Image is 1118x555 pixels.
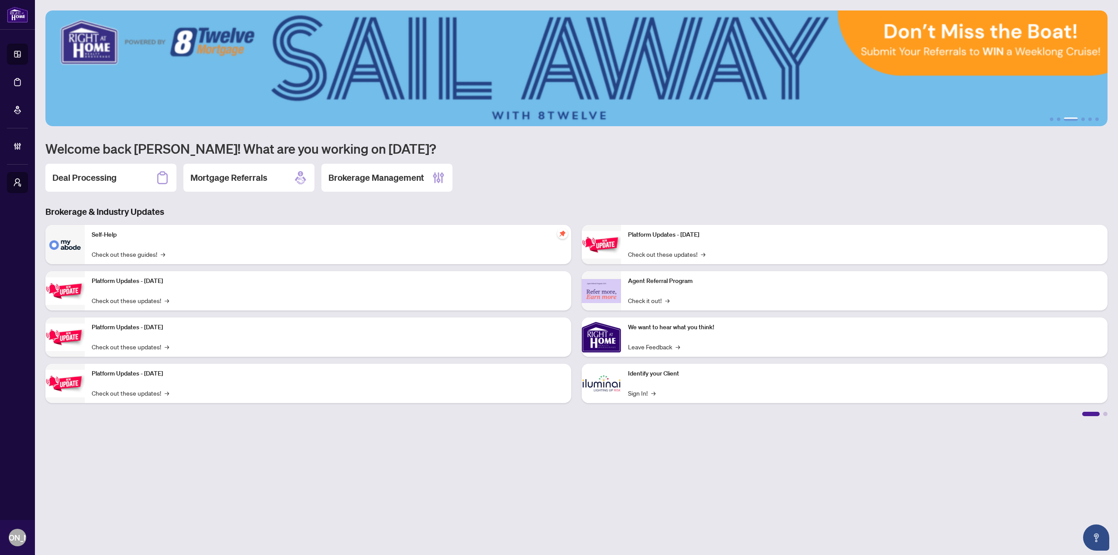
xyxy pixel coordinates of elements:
img: Agent Referral Program [582,279,621,303]
p: Platform Updates - [DATE] [92,276,564,286]
img: Platform Updates - September 16, 2025 [45,277,85,305]
a: Check it out!→ [628,296,669,305]
h1: Welcome back [PERSON_NAME]! What are you working on [DATE]? [45,140,1108,157]
h3: Brokerage & Industry Updates [45,206,1108,218]
button: 3 [1064,117,1078,121]
a: Check out these updates!→ [92,296,169,305]
span: user-switch [13,178,22,187]
a: Sign In!→ [628,388,656,398]
button: 2 [1057,117,1060,121]
img: Self-Help [45,225,85,264]
span: → [676,342,680,352]
a: Check out these updates!→ [92,342,169,352]
h2: Mortgage Referrals [190,172,267,184]
p: Identify your Client [628,369,1101,379]
a: Check out these updates!→ [92,388,169,398]
img: logo [7,7,28,23]
span: → [701,249,705,259]
p: Platform Updates - [DATE] [628,230,1101,240]
a: Leave Feedback→ [628,342,680,352]
span: → [165,296,169,305]
h2: Deal Processing [52,172,117,184]
span: → [165,388,169,398]
button: 5 [1088,117,1092,121]
h2: Brokerage Management [328,172,424,184]
button: 6 [1095,117,1099,121]
button: 4 [1081,117,1085,121]
p: Self-Help [92,230,564,240]
span: → [161,249,165,259]
img: Platform Updates - July 21, 2025 [45,324,85,351]
span: → [165,342,169,352]
span: → [665,296,669,305]
p: Agent Referral Program [628,276,1101,286]
a: Check out these guides!→ [92,249,165,259]
p: Platform Updates - [DATE] [92,369,564,379]
button: Open asap [1083,524,1109,551]
img: Platform Updates - July 8, 2025 [45,370,85,397]
p: Platform Updates - [DATE] [92,323,564,332]
span: pushpin [557,228,568,239]
img: Identify your Client [582,364,621,403]
button: 1 [1050,117,1053,121]
p: We want to hear what you think! [628,323,1101,332]
img: Slide 2 [45,10,1108,126]
img: Platform Updates - June 23, 2025 [582,231,621,259]
a: Check out these updates!→ [628,249,705,259]
span: → [651,388,656,398]
img: We want to hear what you think! [582,317,621,357]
